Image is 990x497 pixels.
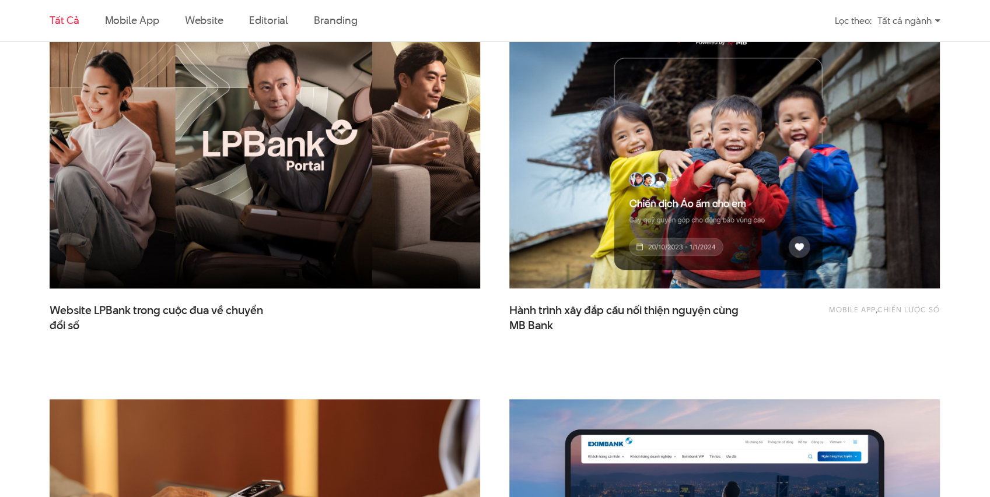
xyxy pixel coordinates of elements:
[509,318,553,333] span: MB Bank
[509,303,743,332] span: Hành trình xây đắp cầu nối thiện nguyện cùng
[314,13,357,27] a: Branding
[835,10,872,31] div: Lọc theo:
[829,304,876,315] a: Mobile app
[50,303,283,332] a: Website LPBank trong cuộc đua về chuyểnđổi số
[249,13,288,27] a: Editorial
[50,303,283,332] span: Website LPBank trong cuộc đua về chuyển
[50,318,79,333] span: đổi số
[509,303,743,332] a: Hành trình xây đắp cầu nối thiện nguyện cùngMB Bank
[877,10,940,31] div: Tất cả ngành
[50,13,79,27] a: Tất cả
[877,304,940,315] a: Chiến lược số
[185,13,223,27] a: Website
[509,1,940,288] img: thumb
[768,303,940,326] div: ,
[104,13,159,27] a: Mobile app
